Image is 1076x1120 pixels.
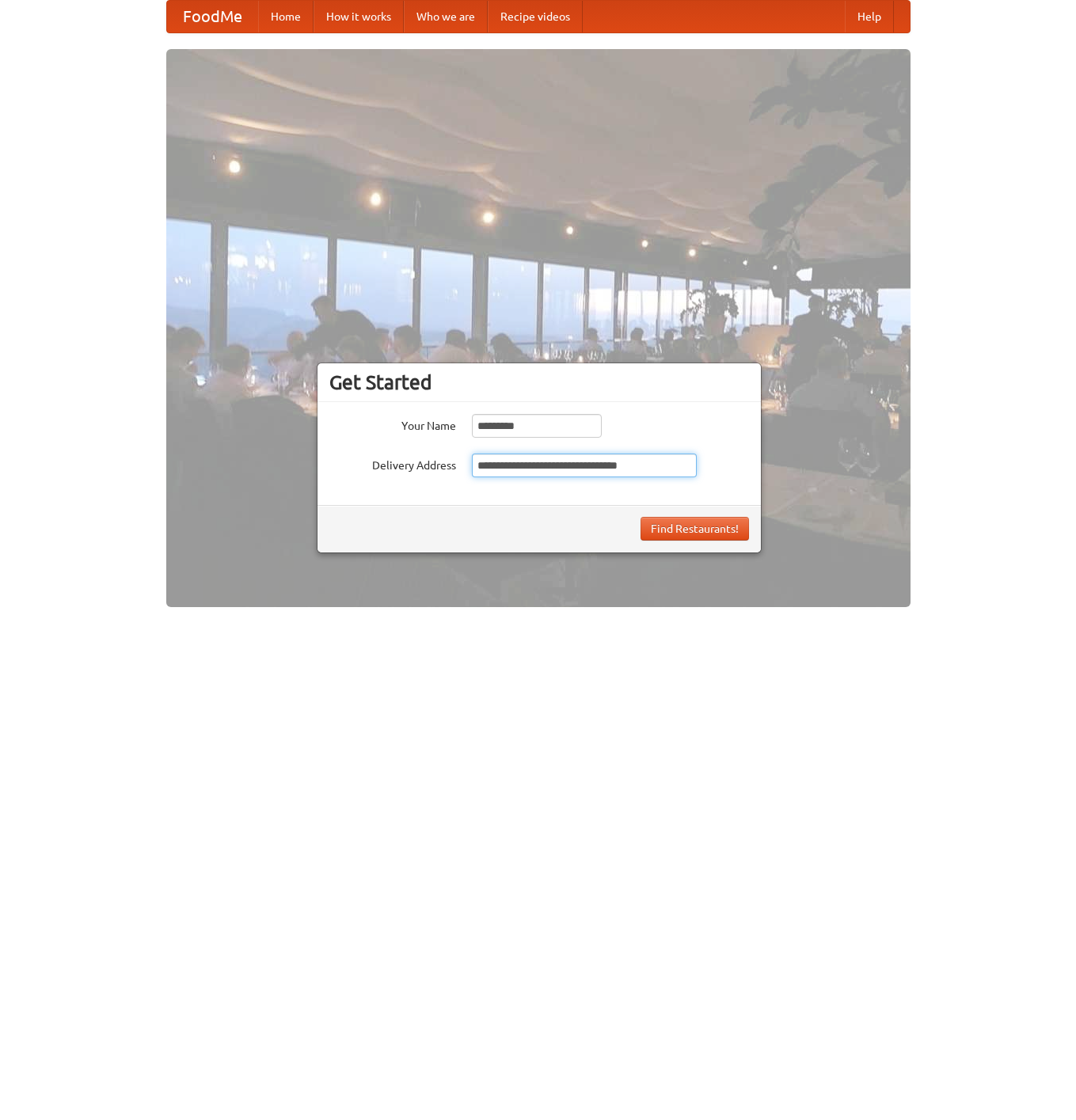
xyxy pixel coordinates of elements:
a: Recipe videos [488,1,583,32]
label: Delivery Address [329,454,456,473]
a: Home [258,1,314,32]
a: How it works [314,1,404,32]
h3: Get Started [329,370,749,394]
a: Who we are [404,1,488,32]
a: Help [845,1,894,32]
label: Your Name [329,414,456,434]
button: Find Restaurants! [641,517,749,541]
a: FoodMe [167,1,258,32]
